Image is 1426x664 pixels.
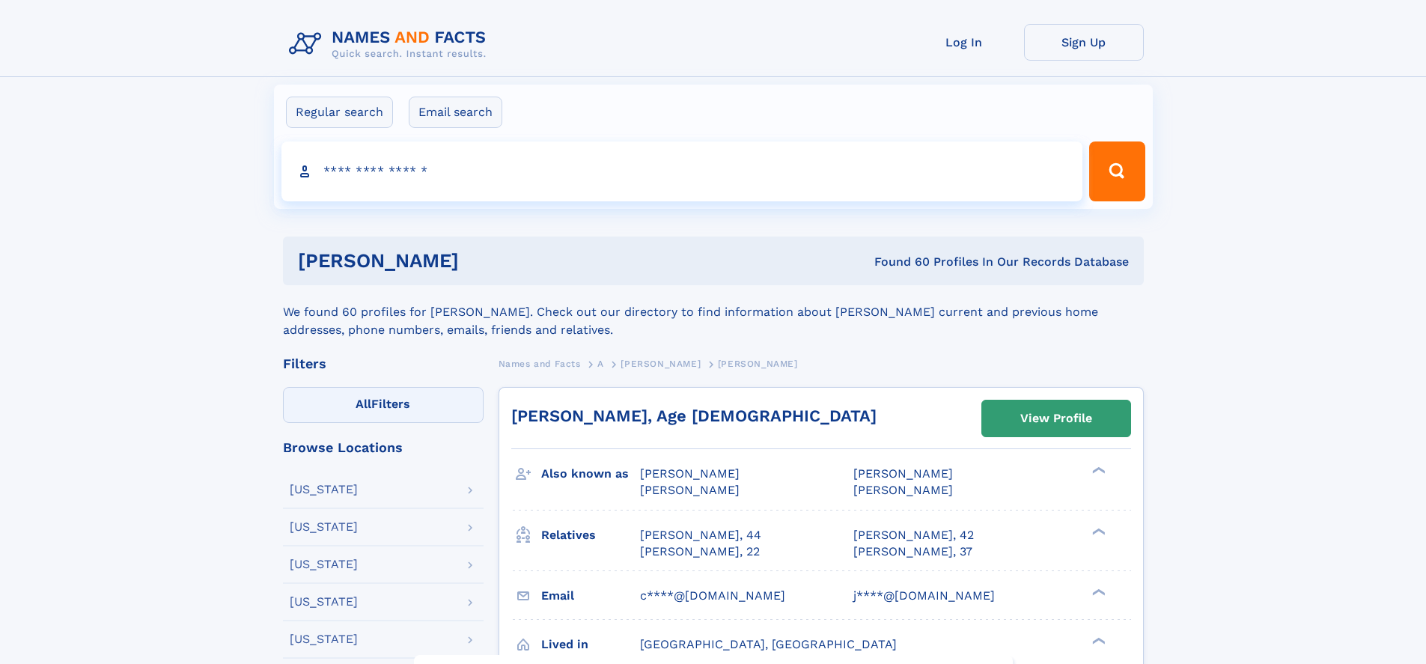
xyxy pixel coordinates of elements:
[290,596,358,608] div: [US_STATE]
[541,632,640,657] h3: Lived in
[621,354,701,373] a: [PERSON_NAME]
[1088,636,1106,645] div: ❯
[290,558,358,570] div: [US_STATE]
[283,285,1144,339] div: We found 60 profiles for [PERSON_NAME]. Check out our directory to find information about [PERSON...
[290,633,358,645] div: [US_STATE]
[290,521,358,533] div: [US_STATE]
[499,354,581,373] a: Names and Facts
[640,637,897,651] span: [GEOGRAPHIC_DATA], [GEOGRAPHIC_DATA]
[541,461,640,487] h3: Also known as
[853,527,974,543] a: [PERSON_NAME], 42
[640,527,761,543] a: [PERSON_NAME], 44
[904,24,1024,61] a: Log In
[1088,466,1106,475] div: ❯
[621,359,701,369] span: [PERSON_NAME]
[597,354,604,373] a: A
[718,359,798,369] span: [PERSON_NAME]
[283,441,484,454] div: Browse Locations
[286,97,393,128] label: Regular search
[541,583,640,609] h3: Email
[853,543,972,560] a: [PERSON_NAME], 37
[356,397,371,411] span: All
[640,466,740,481] span: [PERSON_NAME]
[1020,401,1092,436] div: View Profile
[1089,141,1145,201] button: Search Button
[982,400,1130,436] a: View Profile
[409,97,502,128] label: Email search
[1088,526,1106,536] div: ❯
[511,406,877,425] a: [PERSON_NAME], Age [DEMOGRAPHIC_DATA]
[541,523,640,548] h3: Relatives
[853,483,953,497] span: [PERSON_NAME]
[666,254,1129,270] div: Found 60 Profiles In Our Records Database
[640,543,760,560] a: [PERSON_NAME], 22
[283,387,484,423] label: Filters
[298,252,667,270] h1: [PERSON_NAME]
[640,483,740,497] span: [PERSON_NAME]
[1024,24,1144,61] a: Sign Up
[853,466,953,481] span: [PERSON_NAME]
[283,24,499,64] img: Logo Names and Facts
[281,141,1083,201] input: search input
[290,484,358,496] div: [US_STATE]
[597,359,604,369] span: A
[283,357,484,371] div: Filters
[1088,587,1106,597] div: ❯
